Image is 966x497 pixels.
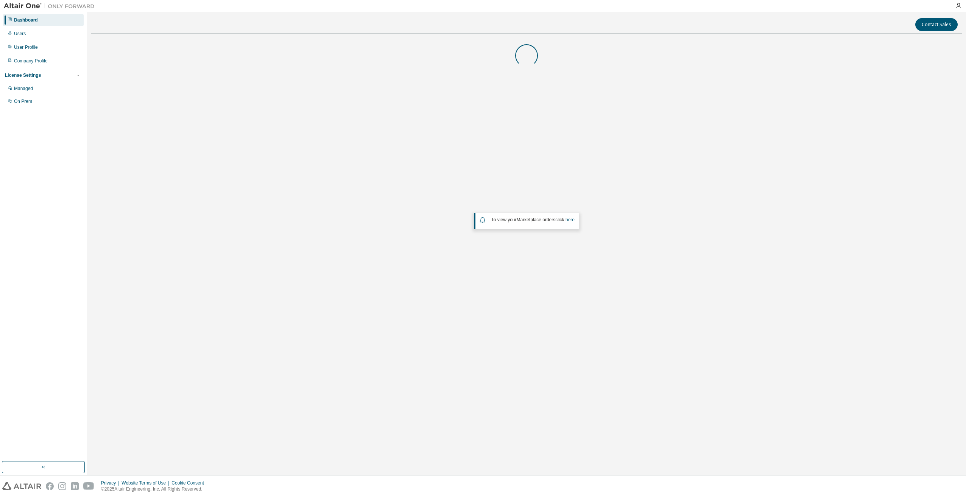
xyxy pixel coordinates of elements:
div: Users [14,31,26,37]
span: To view your click [491,217,575,222]
img: linkedin.svg [71,482,79,490]
div: On Prem [14,98,32,104]
button: Contact Sales [915,18,958,31]
p: © 2025 Altair Engineering, Inc. All Rights Reserved. [101,486,209,492]
div: User Profile [14,44,38,50]
div: License Settings [5,72,41,78]
img: facebook.svg [46,482,54,490]
img: instagram.svg [58,482,66,490]
div: Dashboard [14,17,38,23]
div: Managed [14,85,33,92]
img: Altair One [4,2,98,10]
div: Privacy [101,480,122,486]
img: youtube.svg [83,482,94,490]
a: here [566,217,575,222]
div: Company Profile [14,58,48,64]
em: Marketplace orders [517,217,556,222]
div: Website Terms of Use [122,480,171,486]
div: Cookie Consent [171,480,208,486]
img: altair_logo.svg [2,482,41,490]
